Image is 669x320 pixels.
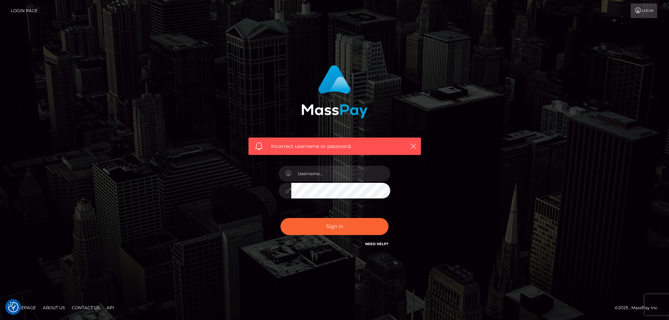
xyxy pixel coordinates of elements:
[8,302,18,312] img: Revisit consent button
[8,302,18,312] button: Consent Preferences
[271,143,398,150] span: Incorrect username or password.
[291,166,390,181] input: Username...
[631,3,657,18] a: Login
[104,302,117,313] a: API
[8,302,39,313] a: Homepage
[615,304,664,312] div: © 2025 , MassPay Inc.
[365,242,389,246] a: Need Help?
[11,3,38,18] a: Login Page
[301,65,368,118] img: MassPay Login
[69,302,102,313] a: Contact Us
[280,218,389,235] button: Sign in
[40,302,68,313] a: About Us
